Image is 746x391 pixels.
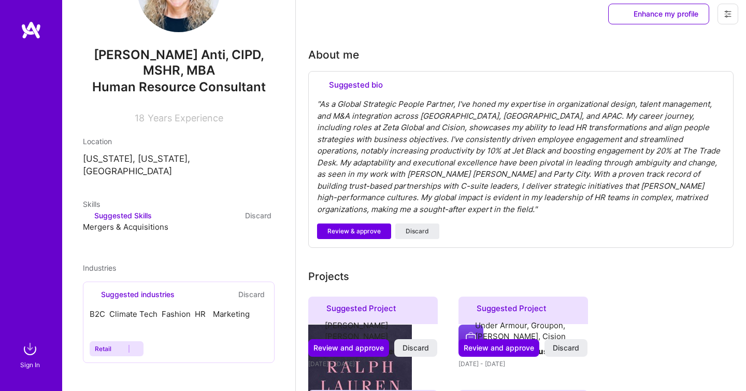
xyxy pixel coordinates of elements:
[112,320,120,328] i: Accept
[317,81,325,89] i: icon SuggestedTeams
[83,47,275,78] span: [PERSON_NAME] Anti, CIPD, MSHR, MBA
[198,329,206,337] i: Reject
[317,99,725,215] div: " As a Global Strategic People Partner, I've honed my expertise in organizational design, talent ...
[327,227,381,236] span: Review & approve
[308,269,349,284] div: Projects
[403,343,429,353] span: Discard
[314,304,322,312] i: icon SuggestedTeams
[20,339,40,359] img: sign in
[475,320,588,342] div: Under Armour, Groupon, [PERSON_NAME], Cision
[83,210,152,221] div: Suggested Skills
[458,339,539,357] button: Review and approve
[20,359,40,370] div: Sign In
[242,210,275,221] button: Discard
[86,242,94,249] i: Reject
[308,358,438,369] div: [DATE] - [DATE]
[162,309,191,319] span: Fashion
[394,339,437,357] button: Discard
[216,320,224,328] i: Accept
[406,227,429,236] span: Discard
[213,309,250,319] span: Marketing
[95,345,111,353] span: Retail
[112,329,120,337] i: Reject
[235,288,268,300] button: Discard
[308,339,389,357] button: Review and approve
[21,21,41,39] img: logo
[308,297,438,324] div: Suggested Project
[198,320,206,328] i: Accept
[83,200,100,208] span: Skills
[165,320,173,328] i: Accept
[313,343,384,353] span: Review and approve
[465,304,472,312] i: icon SuggestedTeams
[458,297,588,324] div: Suggested Project
[325,320,438,342] div: [PERSON_NAME] [PERSON_NAME]
[308,269,349,284] div: Add projects you've worked on
[83,222,168,232] span: Mergers & Acquisitions
[553,343,579,353] span: Discard
[109,309,157,319] span: Climate Tech
[464,343,534,353] span: Review and approve
[118,345,125,353] i: Accept
[165,329,173,337] i: Reject
[395,224,439,239] button: Discard
[92,79,266,94] span: Human Resource Consultant
[83,153,275,178] p: [US_STATE], [US_STATE], [GEOGRAPHIC_DATA]
[83,263,116,272] span: Industries
[458,325,483,350] img: Company logo
[317,80,725,90] div: Suggested bio
[90,290,97,298] i: icon SuggestedTeams
[216,329,224,337] i: Reject
[133,345,140,353] i: Reject
[93,329,101,337] i: Reject
[308,47,359,63] div: About me
[458,358,588,369] div: [DATE] - [DATE]
[544,339,587,357] button: Discard
[93,320,101,328] i: Accept
[86,233,94,241] i: Accept
[90,289,175,300] div: Suggested industries
[90,309,105,319] span: B2C
[195,309,206,319] span: HR
[83,136,275,147] div: Location
[135,113,145,123] span: 18
[22,339,40,370] a: sign inSign In
[317,224,391,239] button: Review & approve
[83,212,90,219] i: icon SuggestedTeams
[148,113,223,123] span: Years Experience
